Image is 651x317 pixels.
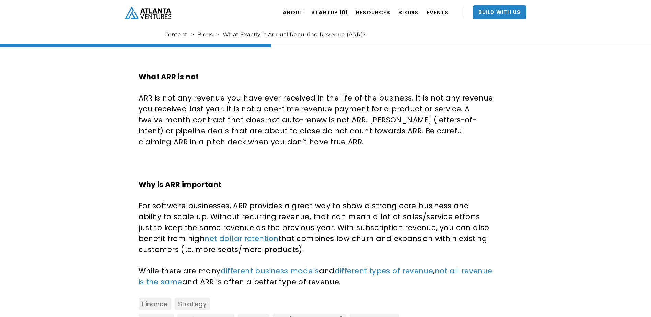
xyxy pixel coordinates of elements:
p: ARR is not any revenue you have ever received in the life of the business. It is not any revenue ... [139,93,493,148]
a: Finance [139,298,171,310]
a: Strategy [175,298,210,310]
a: Content [164,31,187,38]
p: For software businesses, ARR provides a great way to show a strong core business and ability to s... [139,200,493,255]
a: RESOURCES [356,3,390,22]
p: While there are many and , and ARR is often a better type of revenue. [139,266,493,287]
strong: What ARR is not [139,72,199,82]
a: BLOGS [398,3,418,22]
a: Startup 101 [311,3,348,22]
div: > [216,31,219,38]
div: > [191,31,194,38]
a: EVENTS [427,3,449,22]
a: Build With Us [473,5,526,19]
strong: Why is ARR important [139,179,222,189]
a: different types of revenue [335,266,433,276]
a: net dollar retention [205,234,278,244]
p: ‍ [139,158,493,169]
div: What Exactly is Annual Recurring Revenue (ARR)? [223,31,366,38]
a: different business models [221,266,319,276]
a: ABOUT [283,3,303,22]
a: not all revenue is the same [139,266,492,287]
p: ‍ [139,50,493,61]
a: Blogs [197,31,213,38]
